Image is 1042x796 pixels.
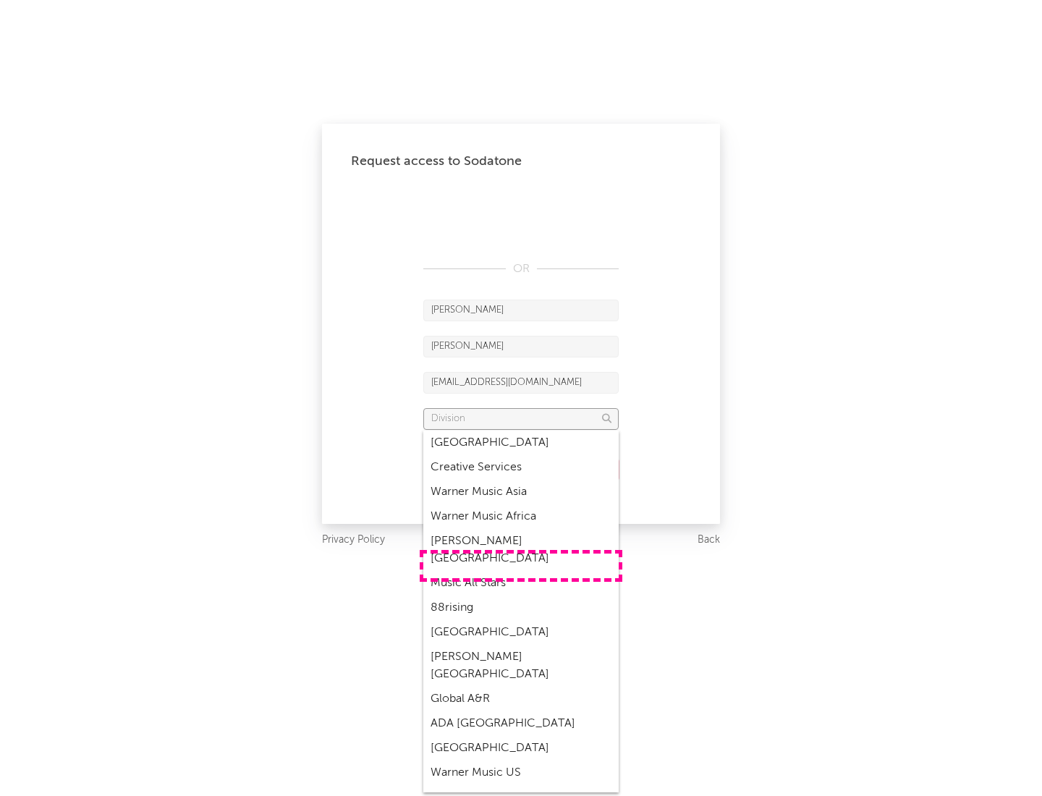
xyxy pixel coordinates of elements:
[423,372,619,394] input: Email
[351,153,691,170] div: Request access to Sodatone
[423,596,619,620] div: 88rising
[322,531,385,549] a: Privacy Policy
[423,504,619,529] div: Warner Music Africa
[423,529,619,571] div: [PERSON_NAME] [GEOGRAPHIC_DATA]
[423,431,619,455] div: [GEOGRAPHIC_DATA]
[423,761,619,785] div: Warner Music US
[423,455,619,480] div: Creative Services
[423,620,619,645] div: [GEOGRAPHIC_DATA]
[423,711,619,736] div: ADA [GEOGRAPHIC_DATA]
[423,480,619,504] div: Warner Music Asia
[423,736,619,761] div: [GEOGRAPHIC_DATA]
[698,531,720,549] a: Back
[423,687,619,711] div: Global A&R
[423,261,619,278] div: OR
[423,645,619,687] div: [PERSON_NAME] [GEOGRAPHIC_DATA]
[423,408,619,430] input: Division
[423,571,619,596] div: Music All Stars
[423,336,619,357] input: Last Name
[423,300,619,321] input: First Name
